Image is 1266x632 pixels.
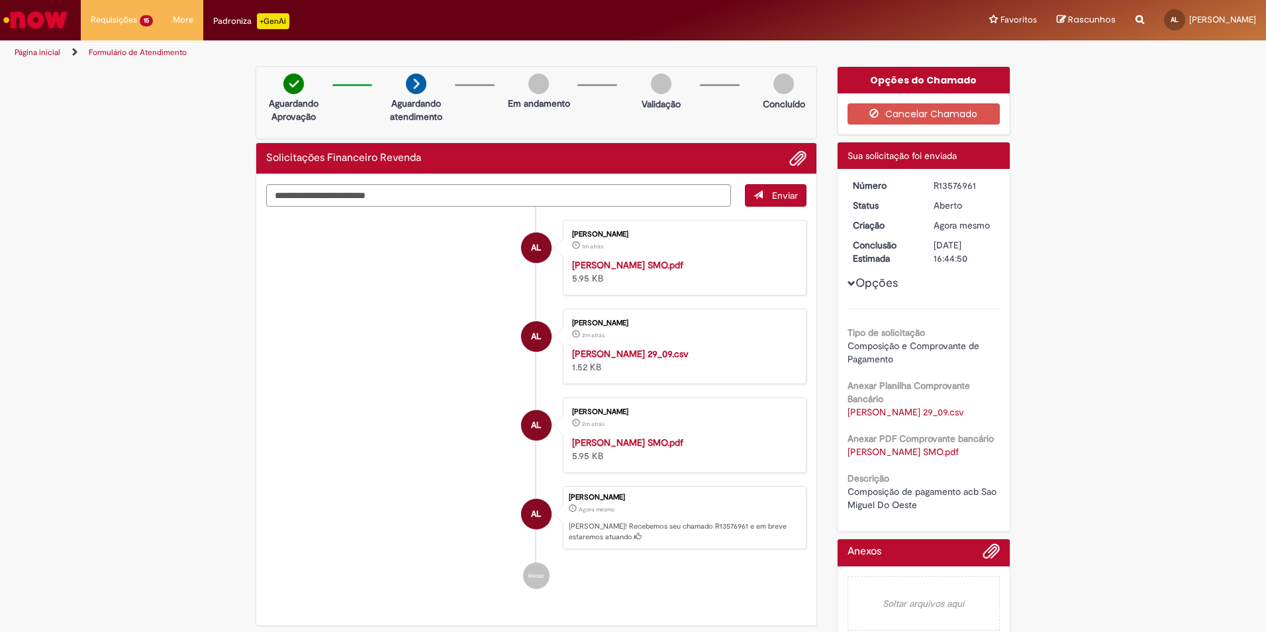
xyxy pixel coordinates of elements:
h2: Anexos [848,546,881,558]
img: img-circle-grey.png [651,74,671,94]
span: AL [531,232,541,264]
span: AL [1171,15,1179,24]
dt: Status [843,199,924,212]
a: [PERSON_NAME] SMO.pdf [572,259,683,271]
a: Download de Ted SMO 29_09.csv [848,406,964,418]
p: [PERSON_NAME]! Recebemos seu chamado R13576961 e em breve estaremos atuando. [569,521,799,542]
div: 1.52 KB [572,347,793,374]
span: Composição e Comprovante de Pagamento [848,340,982,365]
em: Soltar arquivos aqui [848,576,1000,631]
li: Ari lunedo [266,486,806,550]
span: AL [531,321,541,352]
dt: Conclusão Estimada [843,238,924,265]
span: AL [531,409,541,441]
div: Aberto [934,199,995,212]
button: Enviar [745,184,806,207]
div: Ari lunedo [521,321,552,352]
button: Cancelar Chamado [848,103,1000,125]
span: AL [531,498,541,530]
b: Anexar PDF Comprovante bancário [848,433,994,445]
img: img-circle-grey.png [773,74,794,94]
a: Formulário de Atendimento [89,47,187,58]
span: More [173,13,193,26]
b: Anexar Planilha Comprovante Bancário [848,380,970,405]
p: +GenAi [257,13,289,29]
div: [DATE] 16:44:50 [934,238,995,265]
img: ServiceNow [1,7,70,33]
div: 29/09/2025 13:44:44 [934,219,995,232]
p: Concluído [763,97,805,111]
a: Rascunhos [1057,14,1116,26]
dt: Número [843,179,924,192]
span: Sua solicitação foi enviada [848,150,957,162]
span: Agora mesmo [934,219,990,231]
div: [PERSON_NAME] [572,319,793,327]
p: Validação [642,97,681,111]
time: 29/09/2025 13:43:40 [582,331,605,339]
time: 29/09/2025 13:44:44 [934,219,990,231]
p: Aguardando atendimento [384,97,448,123]
div: [PERSON_NAME] [572,231,793,238]
span: 2m atrás [582,331,605,339]
span: 2m atrás [582,420,605,428]
div: R13576961 [934,179,995,192]
div: Padroniza [213,13,289,29]
span: [PERSON_NAME] [1189,14,1256,25]
p: Em andamento [508,97,570,110]
ul: Histórico de tíquete [266,207,806,603]
span: Favoritos [1000,13,1037,26]
ul: Trilhas de página [10,40,834,65]
div: 5.95 KB [572,436,793,462]
time: 29/09/2025 13:44:44 [579,505,614,513]
div: 5.95 KB [572,258,793,285]
b: Tipo de solicitação [848,327,925,339]
div: Ari lunedo [521,233,552,263]
dt: Criação [843,219,924,232]
div: [PERSON_NAME] [569,494,799,501]
div: Ari lunedo [521,410,552,441]
span: Requisições [91,13,137,26]
img: img-circle-grey.png [528,74,549,94]
time: 29/09/2025 13:43:54 [582,242,603,250]
span: Rascunhos [1068,13,1116,26]
button: Adicionar anexos [983,543,1000,566]
b: Descrição [848,472,889,484]
time: 29/09/2025 13:43:30 [582,420,605,428]
div: Ari lunedo [521,499,552,529]
span: Composição de pagamento acb Sao Miguel Do Oeste [848,486,999,511]
div: Opções do Chamado [838,67,1010,93]
img: arrow-next.png [406,74,426,94]
span: Enviar [772,189,798,201]
a: Download de Ted Ambev SMO.pdf [848,446,959,458]
span: 1m atrás [582,242,603,250]
span: Agora mesmo [579,505,614,513]
a: [PERSON_NAME] SMO.pdf [572,437,683,448]
button: Adicionar anexos [789,150,806,167]
a: Página inicial [15,47,60,58]
div: [PERSON_NAME] [572,408,793,416]
span: 15 [140,15,153,26]
h2: Solicitações Financeiro Revenda Histórico de tíquete [266,152,421,164]
a: [PERSON_NAME] 29_09.csv [572,348,689,360]
img: check-circle-green.png [283,74,304,94]
textarea: Digite sua mensagem aqui... [266,184,731,207]
p: Aguardando Aprovação [262,97,326,123]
